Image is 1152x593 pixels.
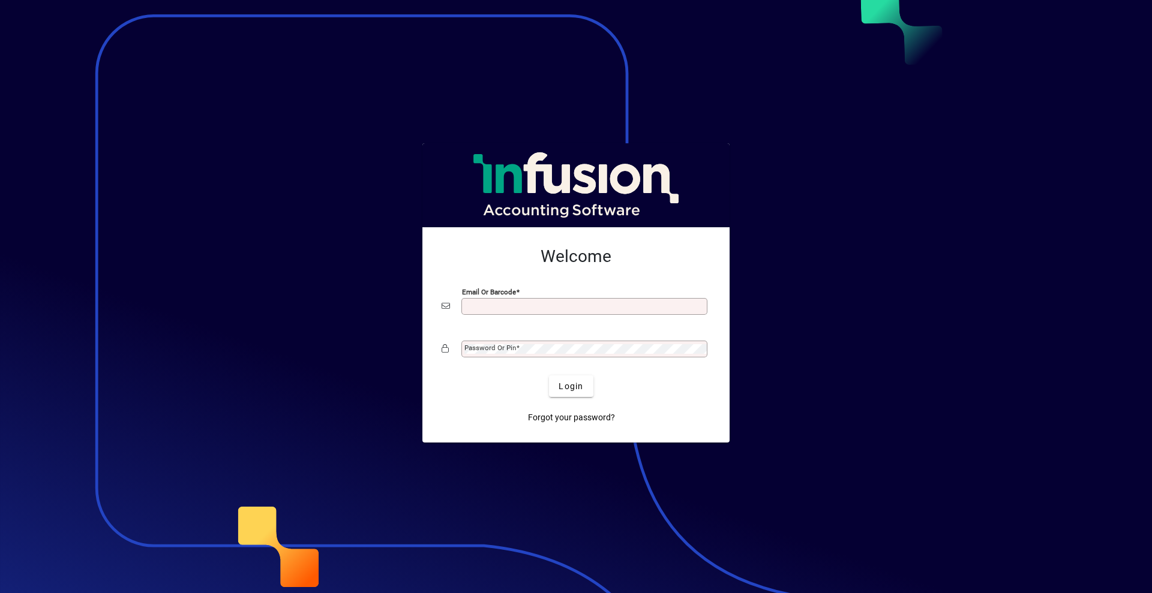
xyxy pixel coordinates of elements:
[442,246,710,267] h2: Welcome
[523,407,620,428] a: Forgot your password?
[464,344,516,352] mat-label: Password or Pin
[549,375,593,397] button: Login
[528,411,615,424] span: Forgot your password?
[559,380,583,393] span: Login
[462,288,516,296] mat-label: Email or Barcode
